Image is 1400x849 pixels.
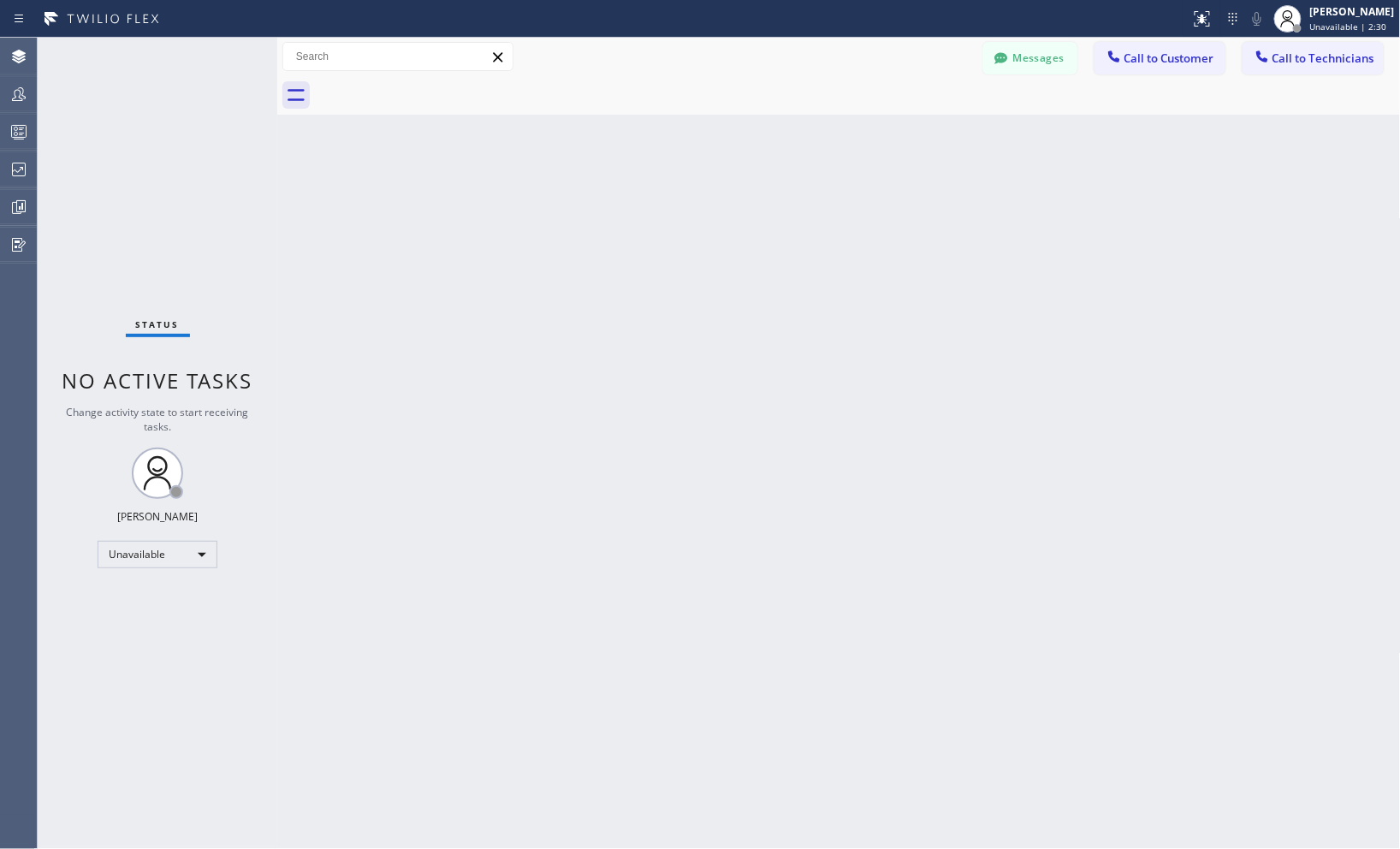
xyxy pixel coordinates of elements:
[1310,21,1387,33] span: Unavailable | 2:30
[1243,42,1384,74] button: Call to Technicians
[283,43,513,70] input: Search
[1310,4,1395,19] div: [PERSON_NAME]
[67,405,249,434] span: Change activity state to start receiving tasks.
[117,509,198,524] div: [PERSON_NAME]
[1272,50,1374,66] span: Call to Technicians
[62,366,253,395] span: No active tasks
[1245,7,1269,31] button: Mute
[98,541,217,568] div: Unavailable
[1094,42,1225,74] button: Call to Customer
[983,42,1077,74] button: Messages
[136,318,180,330] span: Status
[1124,50,1214,66] span: Call to Customer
